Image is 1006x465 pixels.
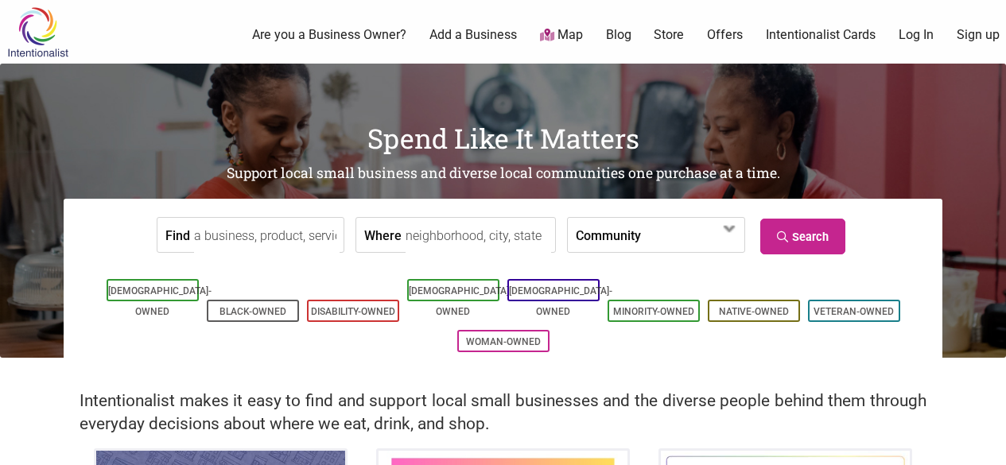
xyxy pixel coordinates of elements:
[364,218,402,252] label: Where
[429,26,517,44] a: Add a Business
[409,285,512,317] a: [DEMOGRAPHIC_DATA]-Owned
[540,26,583,45] a: Map
[957,26,1000,44] a: Sign up
[576,218,641,252] label: Community
[311,306,395,317] a: Disability-Owned
[466,336,541,347] a: Woman-Owned
[509,285,612,317] a: [DEMOGRAPHIC_DATA]-Owned
[252,26,406,44] a: Are you a Business Owner?
[719,306,789,317] a: Native-Owned
[108,285,212,317] a: [DEMOGRAPHIC_DATA]-Owned
[766,26,876,44] a: Intentionalist Cards
[165,218,190,252] label: Find
[613,306,694,317] a: Minority-Owned
[194,218,340,254] input: a business, product, service
[707,26,743,44] a: Offers
[219,306,286,317] a: Black-Owned
[654,26,684,44] a: Store
[406,218,551,254] input: neighborhood, city, state
[814,306,894,317] a: Veteran-Owned
[606,26,631,44] a: Blog
[760,219,845,254] a: Search
[899,26,934,44] a: Log In
[80,389,926,436] h2: Intentionalist makes it easy to find and support local small businesses and the diverse people be...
